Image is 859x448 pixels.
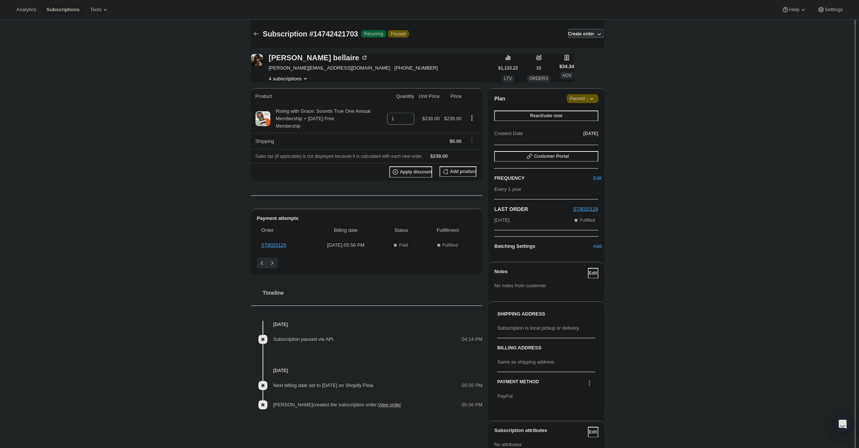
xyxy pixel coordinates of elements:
[592,172,603,184] button: Edit
[251,321,483,328] h4: [DATE]
[534,63,544,73] button: 33
[586,96,588,102] span: |
[399,242,408,248] span: Paid
[450,138,462,144] span: $0.00
[494,130,523,137] span: Created Date
[529,76,548,81] span: ORDERS
[498,65,518,71] span: $1,133.22
[364,31,383,37] span: Recurring
[580,217,595,223] span: Fulfilled
[269,64,438,72] span: [PERSON_NAME][EMAIL_ADDRESS][DOMAIN_NAME] · [PHONE_NUMBER]
[536,65,541,71] span: 33
[592,240,603,252] button: Add
[273,383,374,388] span: Next billing date set to [DATE] on Shopify Flow.
[494,427,588,437] h3: Subscription attributes
[494,111,598,121] button: Reactivate now
[424,227,472,234] span: Fulfillment
[588,268,598,278] button: Edit
[422,116,440,121] span: $239.00
[583,131,598,137] span: [DATE]
[573,206,598,212] a: ST8020129
[462,401,483,409] span: 05:56 PM
[583,128,598,139] button: [DATE]
[313,227,379,234] span: Billing date
[90,7,102,13] span: Tools
[255,154,423,159] span: Sales tax (if applicable) is not displayed because it is calculated with each new order.
[589,270,597,276] span: Edit
[257,258,477,268] nav: Pagination
[494,175,596,182] h2: FREQUENCY
[46,7,80,13] span: Subscriptions
[257,222,311,239] th: Order
[568,29,594,39] button: Create order
[494,186,521,192] span: Every 1 year
[444,116,461,121] span: $239.00
[559,63,574,70] span: $34.34
[389,166,432,177] button: Apply discount
[834,415,852,433] div: Open Intercom Messenger
[442,88,464,105] th: Price
[251,29,261,39] button: Subscriptions
[462,382,483,389] span: 05:56 PM
[504,76,512,81] span: LTV
[400,169,432,175] span: Apply discount
[16,7,36,13] span: Analytics
[261,242,286,248] a: ST8020129
[385,88,416,105] th: Quantity
[12,4,41,15] button: Analytics
[568,31,594,37] span: Create order
[269,54,368,61] div: [PERSON_NAME] bellaire
[416,88,442,105] th: Unit Price
[263,289,483,297] h2: Timeline
[466,136,478,144] button: Shipping actions
[378,402,401,407] a: View order
[251,367,483,374] h4: [DATE]
[497,393,512,399] span: PayPal
[570,95,595,102] span: Paused
[86,4,113,15] button: Tools
[273,402,401,407] span: [PERSON_NAME] created the subscription order.
[462,336,483,343] span: 04:14 PM
[313,241,379,249] span: [DATE] · 05:56 PM
[257,215,477,222] h2: Payment attempts
[450,169,476,175] span: Add product
[534,153,569,159] span: Customer Portal
[42,4,84,15] button: Subscriptions
[494,217,509,224] span: [DATE]
[430,153,448,159] span: $239.00
[251,88,385,105] th: Product
[269,75,309,82] button: Product actions
[251,133,385,149] th: Shipping
[443,242,458,248] span: Fulfilled
[494,151,598,161] button: Customer Portal
[588,427,598,437] button: Edit
[494,268,588,278] h3: Notes
[562,73,571,78] span: AOV
[498,63,518,73] button: $1,133.22
[497,344,595,352] h3: BILLING ADDRESS
[263,30,358,38] span: Subscription #14742421703
[813,4,847,15] button: Settings
[494,95,505,102] h2: Plan
[391,31,406,37] span: Paused
[573,205,598,213] button: ST8020129
[251,54,263,66] span: alison bellaire
[440,166,476,177] button: Add product
[789,7,799,13] span: Help
[497,325,580,331] span: Subscription is local pickup or delivery.
[825,7,843,13] span: Settings
[276,124,300,129] small: Membership
[383,227,419,234] span: Status
[777,4,811,15] button: Help
[497,379,539,389] h3: PAYMENT METHOD
[494,243,596,250] h6: Batching Settings
[494,283,546,288] span: No notes from customer
[255,111,270,126] img: product img
[270,108,383,130] div: Rising with Grace: Sounds True One Annual Membership + [DATE] Free
[494,205,573,213] h2: LAST ORDER
[497,310,595,318] h3: SHIPPING ADDRESS
[593,175,601,182] span: Edit
[466,114,478,122] button: Product actions
[589,429,597,435] span: Edit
